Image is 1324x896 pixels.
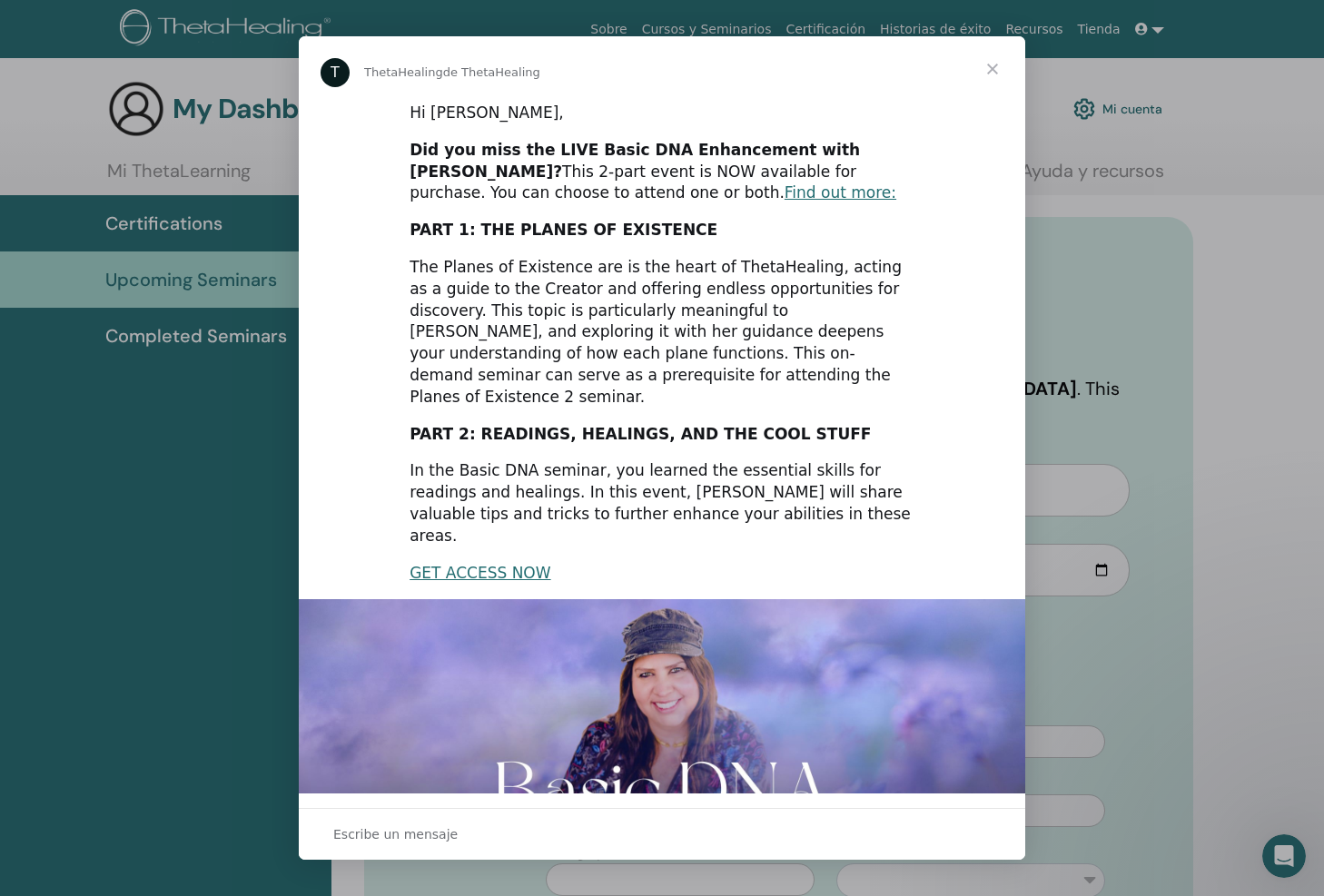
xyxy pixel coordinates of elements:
b: PART 2: READINGS, HEALINGS, AND THE COOL STUFF [410,425,871,443]
a: GET ACCESS NOW [410,564,550,582]
div: Hi [PERSON_NAME], [410,103,914,124]
b: Did you miss the LIVE Basic DNA Enhancement with [PERSON_NAME]? [410,141,860,181]
span: Cerrar [960,36,1025,102]
div: The Planes of Existence are is the heart of ThetaHealing, acting as a guide to the Creator and of... [410,257,914,409]
div: In the Basic DNA seminar, you learned the essential skills for readings and healings. In this eve... [410,460,914,546]
span: ThetaHealing [364,65,443,79]
div: Abrir conversación y responder [299,808,1025,860]
div: Profile image for ThetaHealing [321,58,350,87]
a: Find out more: [785,183,896,202]
span: Escribe un mensaje [333,822,458,846]
span: de ThetaHealing [443,65,540,79]
div: This 2-part event is NOW available for purchase. You can choose to attend one or both. [410,140,914,204]
b: PART 1: THE PLANES OF EXISTENCE [410,221,717,239]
